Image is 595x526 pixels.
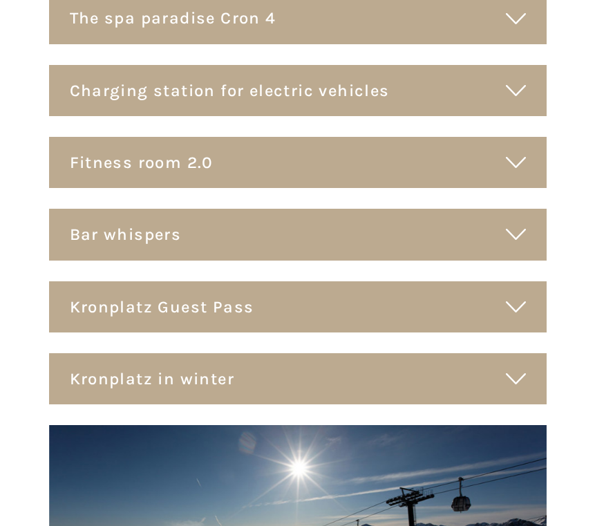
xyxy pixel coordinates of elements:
div: Charging station for electric vehicles [49,65,547,116]
div: Bar whispers [49,209,547,260]
small: 13:31 [21,67,160,77]
div: Hello, how can we help you? [10,37,167,79]
div: Hotel B&B Feldmessner [21,40,160,51]
div: Fitness room 2.0 [49,137,547,188]
div: Kronplatz Guest Pass [49,281,547,332]
div: Kronplatz in winter [49,353,547,404]
button: Send [382,364,455,388]
div: [DATE] [203,10,252,34]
